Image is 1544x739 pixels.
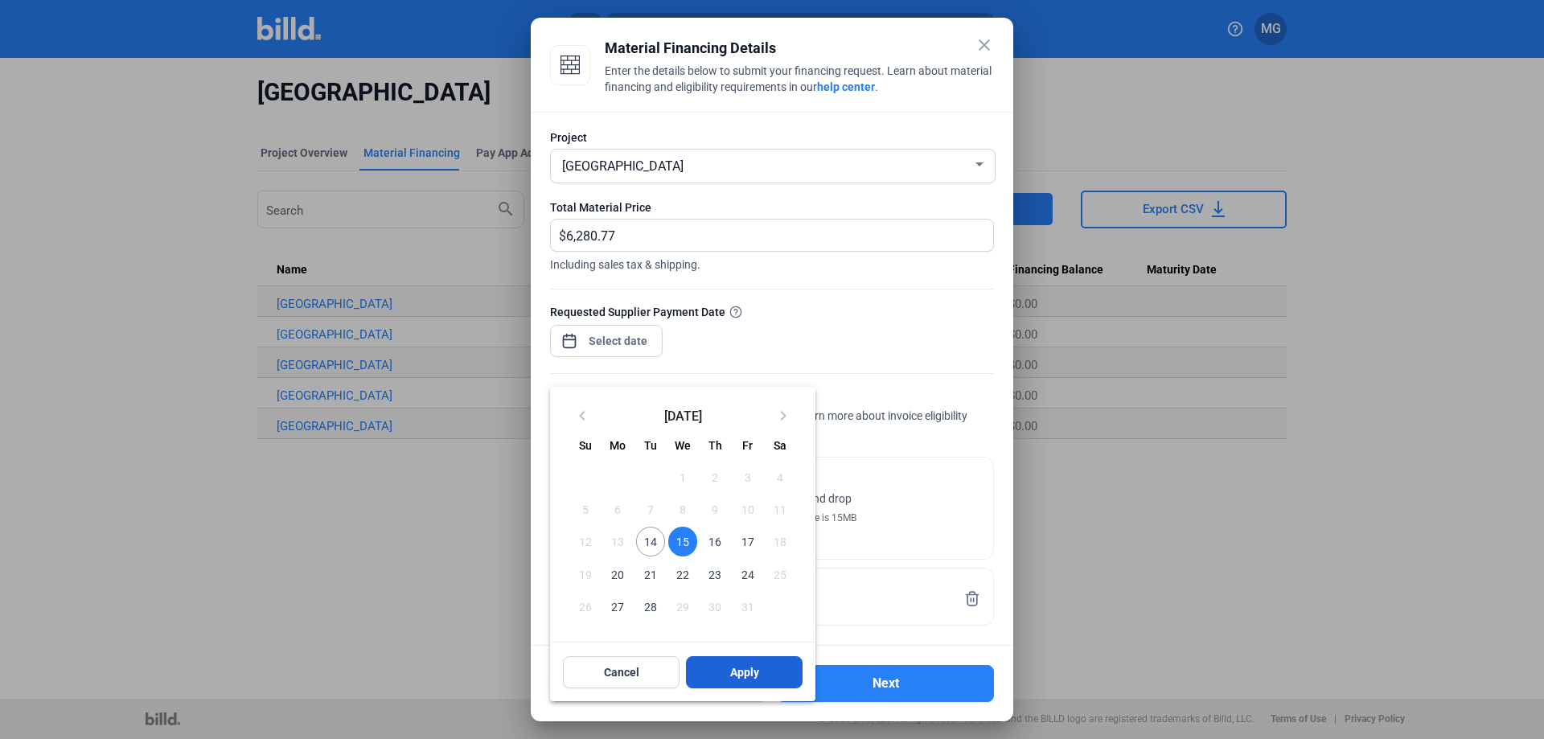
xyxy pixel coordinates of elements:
[764,525,796,557] button: October 18, 2025
[700,527,729,556] span: 16
[766,462,795,491] span: 4
[598,409,767,421] span: [DATE]
[730,664,759,680] span: Apply
[733,495,762,523] span: 10
[667,590,699,622] button: October 29, 2025
[764,493,796,525] button: October 11, 2025
[733,527,762,556] span: 17
[634,493,667,525] button: October 7, 2025
[569,493,602,525] button: October 5, 2025
[766,527,795,556] span: 18
[742,439,753,452] span: Fr
[602,493,634,525] button: October 6, 2025
[731,461,763,493] button: October 3, 2025
[571,560,600,589] span: 19
[563,656,680,688] button: Cancel
[636,527,665,556] span: 14
[667,525,699,557] button: October 15, 2025
[731,590,763,622] button: October 31, 2025
[731,558,763,590] button: October 24, 2025
[699,493,731,525] button: October 9, 2025
[708,439,722,452] span: Th
[733,592,762,621] span: 31
[731,493,763,525] button: October 10, 2025
[733,560,762,589] span: 24
[603,527,632,556] span: 13
[571,592,600,621] span: 26
[636,560,665,589] span: 21
[668,495,697,523] span: 8
[603,495,632,523] span: 6
[573,406,592,425] mat-icon: keyboard_arrow_left
[668,527,697,556] span: 15
[569,525,602,557] button: October 12, 2025
[699,558,731,590] button: October 23, 2025
[700,462,729,491] span: 2
[733,462,762,491] span: 3
[668,592,697,621] span: 29
[764,461,796,493] button: October 4, 2025
[602,590,634,622] button: October 27, 2025
[700,495,729,523] span: 9
[774,439,786,452] span: Sa
[644,439,657,452] span: Tu
[668,560,697,589] span: 22
[569,590,602,622] button: October 26, 2025
[764,558,796,590] button: October 25, 2025
[571,527,600,556] span: 12
[602,525,634,557] button: October 13, 2025
[634,590,667,622] button: October 28, 2025
[686,656,803,688] button: Apply
[569,461,667,493] td: OCT
[667,558,699,590] button: October 22, 2025
[699,590,731,622] button: October 30, 2025
[634,525,667,557] button: October 14, 2025
[700,592,729,621] span: 30
[603,560,632,589] span: 20
[668,462,697,491] span: 1
[774,406,793,425] mat-icon: keyboard_arrow_right
[602,558,634,590] button: October 20, 2025
[667,461,699,493] button: October 1, 2025
[700,560,729,589] span: 23
[579,439,592,452] span: Su
[699,461,731,493] button: October 2, 2025
[569,558,602,590] button: October 19, 2025
[675,439,691,452] span: We
[766,560,795,589] span: 25
[766,495,795,523] span: 11
[731,525,763,557] button: October 17, 2025
[667,493,699,525] button: October 8, 2025
[604,664,639,680] span: Cancel
[636,592,665,621] span: 28
[699,525,731,557] button: October 16, 2025
[571,495,600,523] span: 5
[636,495,665,523] span: 7
[603,592,632,621] span: 27
[634,558,667,590] button: October 21, 2025
[610,439,626,452] span: Mo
